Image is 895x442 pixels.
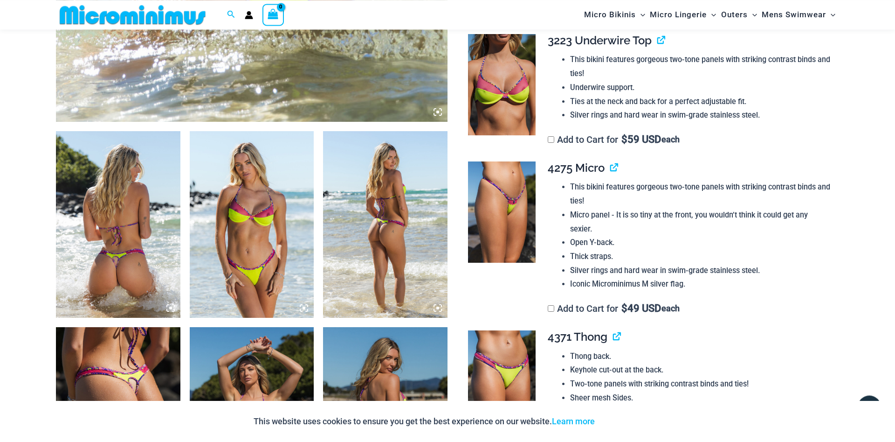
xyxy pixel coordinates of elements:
span: 3223 Underwire Top [548,34,652,47]
a: Mens SwimwearMenu ToggleMenu Toggle [759,3,838,27]
a: View Shopping Cart, empty [262,4,284,25]
li: Ties at the neck and back for a perfect adjustable fit. [570,95,831,109]
li: Two-tone panels with striking contrast binds and ties! [570,377,831,391]
li: Thick straps. [570,250,831,264]
span: Menu Toggle [826,3,835,27]
label: Add to Cart for [548,134,680,145]
li: This bikini features gorgeous two-tone panels with striking contrast binds and ties! [570,180,831,208]
span: 59 USD [621,135,661,144]
img: Coastal Bliss Leopard Sunset 3223 Underwire Top 4371 Thong [190,131,314,318]
input: Add to Cart for$59 USD each [548,136,554,143]
img: MM SHOP LOGO FLAT [56,4,209,25]
label: Add to Cart for [548,303,680,314]
li: This bikini features gorgeous two-tone panels with striking contrast binds and ties! [570,53,831,80]
span: Menu Toggle [707,3,716,27]
span: Micro Lingerie [650,3,707,27]
span: 4275 Micro [548,161,605,175]
span: $ [621,302,627,314]
li: Iconic Microminimus M silver flag. [570,277,831,291]
span: Menu Toggle [748,3,757,27]
button: Accept [602,410,641,433]
span: 4371 Thong [548,330,607,344]
p: This website uses cookies to ensure you get the best experience on our website. [254,414,595,428]
a: Search icon link [227,9,235,21]
li: Underwire support. [570,81,831,95]
span: 49 USD [621,304,661,313]
a: Learn more [552,416,595,426]
img: Coastal Bliss Leopard Sunset 3223 Underwire Top [468,34,536,136]
img: Coastal Bliss Leopard Sunset 3223 Underwire Top 4371 Thong [323,131,447,318]
li: Open Y-back. [570,236,831,250]
li: Silver rings and hard wear in swim-grade stainless steel. [570,264,831,278]
a: Micro BikinisMenu ToggleMenu Toggle [582,3,647,27]
span: Menu Toggle [636,3,645,27]
span: Mens Swimwear [762,3,826,27]
span: each [661,304,680,313]
li: Micro panel - It is so tiny at the front, you wouldn’t think it could get any sexier. [570,208,831,236]
span: each [661,135,680,144]
img: Coastal Bliss Leopard Sunset Thong Bikini [468,330,536,432]
a: OutersMenu ToggleMenu Toggle [719,3,759,27]
span: Outers [721,3,748,27]
input: Add to Cart for$49 USD each [548,305,554,312]
img: Coastal Bliss Leopard Sunset 3171 Tri Top 4371 Thong Bikini [56,131,180,318]
li: Thong back. [570,350,831,364]
img: Coastal Bliss Leopard Sunset 4275 Micro Bikini [468,161,536,263]
a: Account icon link [245,11,253,19]
span: Micro Bikinis [584,3,636,27]
nav: Site Navigation [580,1,839,28]
span: $ [621,133,627,145]
a: Micro LingerieMenu ToggleMenu Toggle [647,3,718,27]
li: Keyhole cut-out at the back. [570,363,831,377]
li: Silver rings and hard wear in swim-grade stainless steel. [570,108,831,122]
li: Sheer mesh Sides. [570,391,831,405]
